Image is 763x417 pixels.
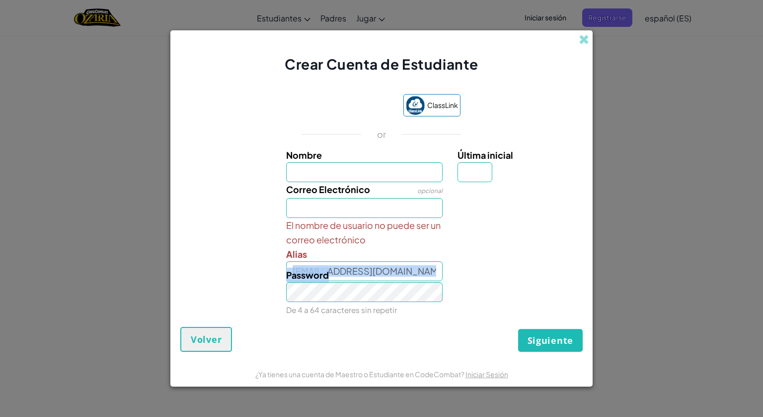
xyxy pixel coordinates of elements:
[427,98,458,112] span: ClassLink
[458,149,513,161] span: Última inicial
[286,218,443,247] span: El nombre de usuario no puede ser un correo electrónico
[286,305,397,314] small: De 4 a 64 caracteres sin repetir
[528,334,573,346] span: Siguiente
[417,187,443,195] span: opcional
[286,184,370,195] span: Correo Electrónico
[286,248,307,260] span: Alias
[518,329,583,352] button: Siguiente
[286,149,322,161] span: Nombre
[286,269,329,281] span: Password
[298,96,398,117] iframe: Sign in with Google Button
[255,370,465,379] span: ¿Ya tienes una cuenta de Maestro o Estudiante en CodeCombat?
[465,370,508,379] a: Iniciar Sesión
[285,55,478,73] span: Crear Cuenta de Estudiante
[377,128,386,140] p: or
[180,327,232,352] button: Volver
[191,333,222,345] span: Volver
[406,96,425,115] img: classlink-logo-small.png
